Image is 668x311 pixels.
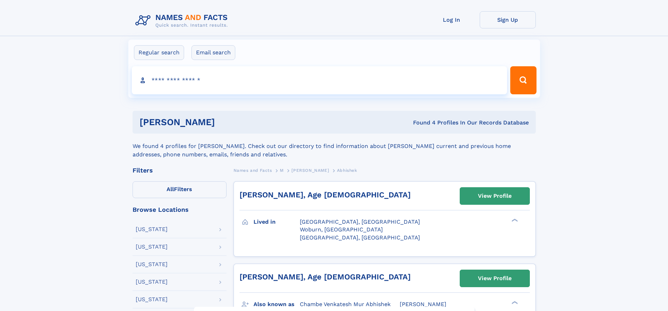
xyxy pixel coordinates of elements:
div: ❯ [510,300,518,305]
span: Abhishek [337,168,357,173]
div: [US_STATE] [136,244,168,250]
button: Search Button [510,66,536,94]
span: All [167,186,174,192]
span: [GEOGRAPHIC_DATA], [GEOGRAPHIC_DATA] [300,234,420,241]
span: Woburn, [GEOGRAPHIC_DATA] [300,226,383,233]
a: Sign Up [480,11,536,28]
h3: Also known as [254,298,300,310]
span: M [280,168,284,173]
div: Filters [133,167,227,174]
span: [GEOGRAPHIC_DATA], [GEOGRAPHIC_DATA] [300,218,420,225]
a: Log In [424,11,480,28]
label: Filters [133,181,227,198]
span: Chambe Venkatesh Mur Abhishek [300,301,391,307]
span: [PERSON_NAME] [291,168,329,173]
div: ❯ [510,218,518,223]
a: View Profile [460,270,529,287]
h1: [PERSON_NAME] [140,118,314,127]
div: [US_STATE] [136,297,168,302]
img: Logo Names and Facts [133,11,234,30]
div: Browse Locations [133,207,227,213]
a: [PERSON_NAME], Age [DEMOGRAPHIC_DATA] [239,272,411,281]
label: Regular search [134,45,184,60]
div: [US_STATE] [136,279,168,285]
div: [US_STATE] [136,227,168,232]
a: Names and Facts [234,166,272,175]
div: View Profile [478,270,512,286]
label: Email search [191,45,235,60]
a: [PERSON_NAME] [291,166,329,175]
input: search input [132,66,507,94]
div: View Profile [478,188,512,204]
a: M [280,166,284,175]
a: View Profile [460,188,529,204]
div: We found 4 profiles for [PERSON_NAME]. Check out our directory to find information about [PERSON_... [133,134,536,159]
h3: Lived in [254,216,300,228]
div: [US_STATE] [136,262,168,267]
a: [PERSON_NAME], Age [DEMOGRAPHIC_DATA] [239,190,411,199]
div: Found 4 Profiles In Our Records Database [314,119,529,127]
span: [PERSON_NAME] [400,301,446,307]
